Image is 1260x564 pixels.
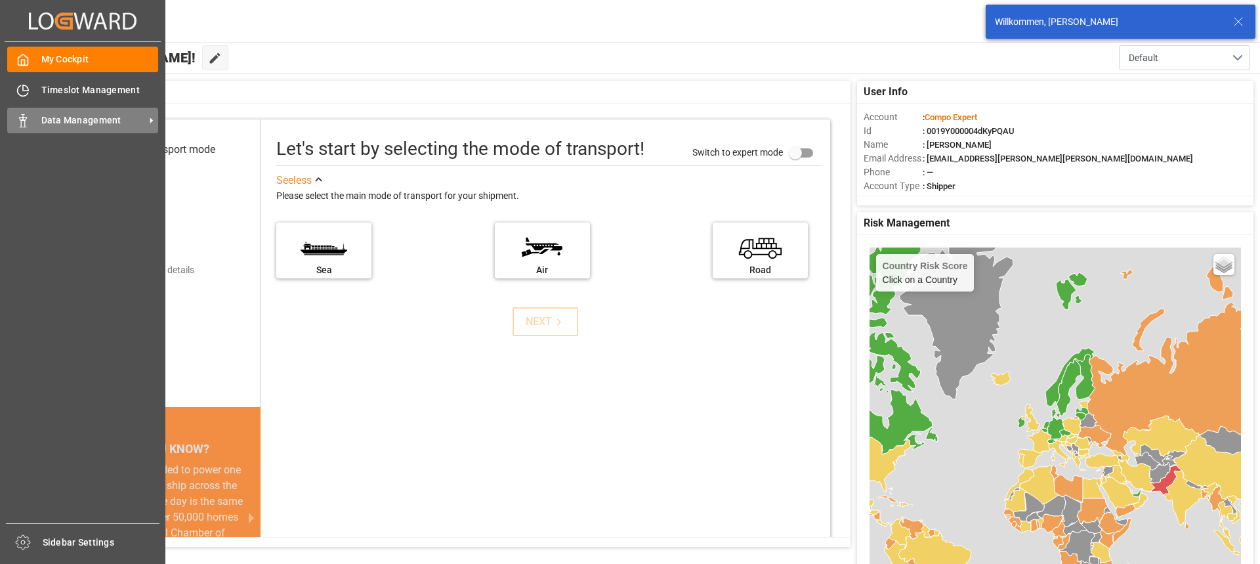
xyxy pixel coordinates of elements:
[283,263,365,277] div: Sea
[1119,45,1250,70] button: open menu
[1213,254,1234,275] a: Layers
[864,165,923,179] span: Phone
[87,462,245,557] div: The energy needed to power one large container ship across the ocean in a single day is the same ...
[7,47,158,72] a: My Cockpit
[864,179,923,193] span: Account Type
[692,146,783,157] span: Switch to expert mode
[276,188,821,204] div: Please select the main mode of transport for your shipment.
[864,215,950,231] span: Risk Management
[41,114,145,127] span: Data Management
[54,45,196,70] span: Hello [PERSON_NAME]!
[276,135,644,163] div: Let's start by selecting the mode of transport!
[276,173,312,188] div: See less
[864,110,923,124] span: Account
[923,140,992,150] span: : [PERSON_NAME]
[923,154,1193,163] span: : [EMAIL_ADDRESS][PERSON_NAME][PERSON_NAME][DOMAIN_NAME]
[71,435,261,462] div: DID YOU KNOW?
[513,307,578,336] button: NEXT
[526,314,566,330] div: NEXT
[864,84,908,100] span: User Info
[923,167,933,177] span: : —
[41,83,159,97] span: Timeslot Management
[864,152,923,165] span: Email Address
[501,263,583,277] div: Air
[923,181,955,191] span: : Shipper
[43,536,160,550] span: Sidebar Settings
[1129,51,1158,65] span: Default
[7,77,158,102] a: Timeslot Management
[883,261,968,271] h4: Country Risk Score
[923,126,1015,136] span: : 0019Y000004dKyPQAU
[864,124,923,138] span: Id
[719,263,801,277] div: Road
[41,53,159,66] span: My Cockpit
[995,15,1221,29] div: Willkommen, [PERSON_NAME]
[883,261,968,285] div: Click on a Country
[923,112,977,122] span: :
[925,112,977,122] span: Compo Expert
[864,138,923,152] span: Name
